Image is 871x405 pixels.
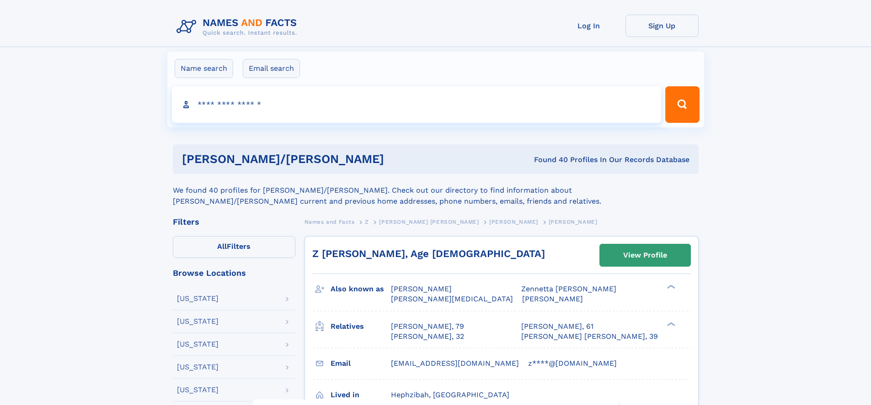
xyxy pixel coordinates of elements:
[173,236,295,258] label: Filters
[379,216,479,227] a: [PERSON_NAME] [PERSON_NAME]
[521,284,616,293] span: Zennetta [PERSON_NAME]
[175,59,233,78] label: Name search
[365,216,369,227] a: Z
[391,359,519,368] span: [EMAIL_ADDRESS][DOMAIN_NAME]
[623,245,667,266] div: View Profile
[331,387,391,403] h3: Lived in
[600,244,690,266] a: View Profile
[391,295,513,303] span: [PERSON_NAME][MEDICAL_DATA]
[489,216,538,227] a: [PERSON_NAME]
[173,174,699,207] div: We found 40 profiles for [PERSON_NAME]/[PERSON_NAME]. Check out our directory to find information...
[177,363,219,371] div: [US_STATE]
[549,219,598,225] span: [PERSON_NAME]
[459,155,689,165] div: Found 40 Profiles In Our Records Database
[665,86,699,123] button: Search Button
[331,356,391,371] h3: Email
[243,59,300,78] label: Email search
[391,321,464,331] a: [PERSON_NAME], 79
[182,153,459,165] h1: [PERSON_NAME]/[PERSON_NAME]
[177,295,219,302] div: [US_STATE]
[521,331,658,342] a: [PERSON_NAME] [PERSON_NAME], 39
[312,248,545,259] a: Z [PERSON_NAME], Age [DEMOGRAPHIC_DATA]
[305,216,355,227] a: Names and Facts
[625,15,699,37] a: Sign Up
[391,390,509,399] span: Hephzibah, [GEOGRAPHIC_DATA]
[365,219,369,225] span: Z
[173,15,305,39] img: Logo Names and Facts
[331,281,391,297] h3: Also known as
[391,284,452,293] span: [PERSON_NAME]
[391,331,464,342] a: [PERSON_NAME], 32
[521,321,593,331] a: [PERSON_NAME], 61
[331,319,391,334] h3: Relatives
[522,295,583,303] span: [PERSON_NAME]
[552,15,625,37] a: Log In
[172,86,662,123] input: search input
[217,242,227,251] span: All
[177,341,219,348] div: [US_STATE]
[177,318,219,325] div: [US_STATE]
[177,386,219,394] div: [US_STATE]
[379,219,479,225] span: [PERSON_NAME] [PERSON_NAME]
[173,269,295,277] div: Browse Locations
[173,218,295,226] div: Filters
[489,219,538,225] span: [PERSON_NAME]
[665,284,676,290] div: ❯
[665,321,676,327] div: ❯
